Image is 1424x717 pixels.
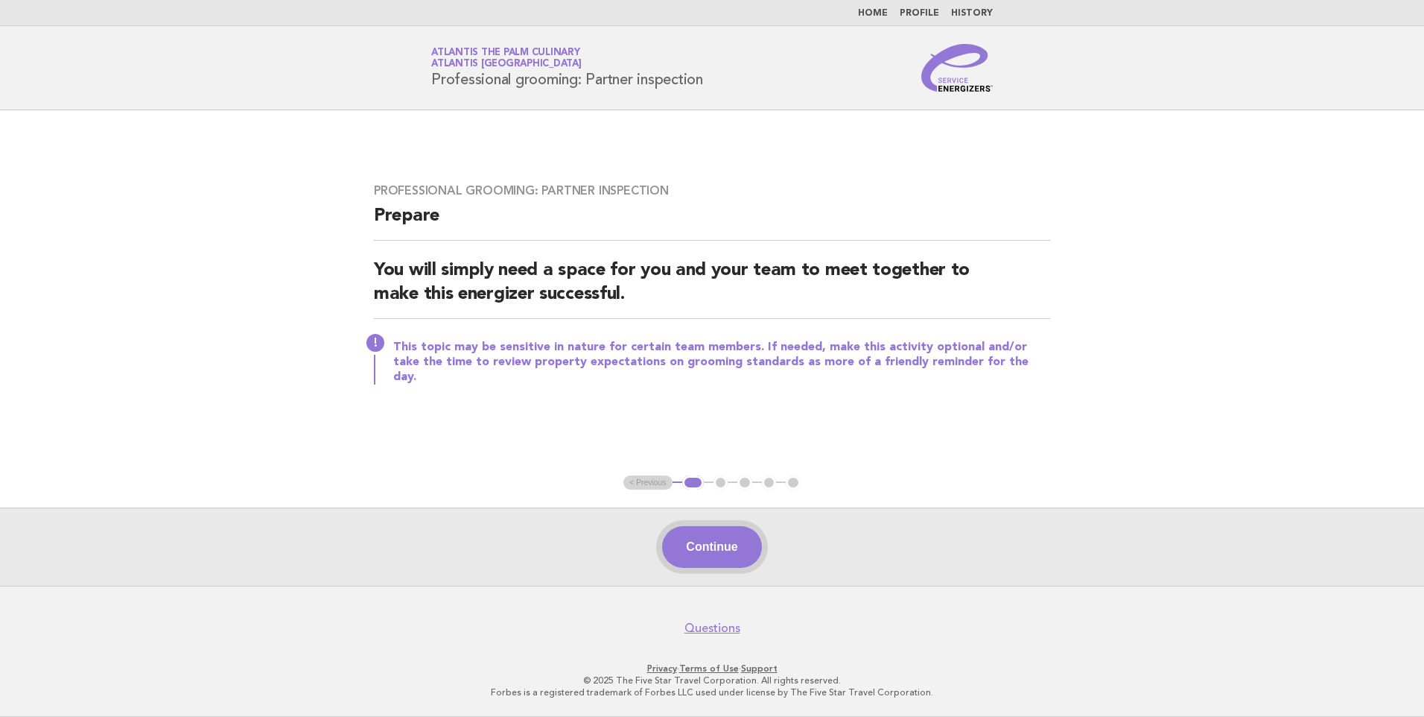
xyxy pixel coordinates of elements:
[662,526,761,568] button: Continue
[900,9,939,18] a: Profile
[393,340,1050,385] p: This topic may be sensitive in nature for certain team members. If needed, make this activity opt...
[951,9,993,18] a: History
[921,44,993,92] img: Service Energizers
[647,663,677,674] a: Privacy
[431,48,703,87] h1: Professional grooming: Partner inspection
[431,48,582,69] a: Atlantis The Palm CulinaryAtlantis [GEOGRAPHIC_DATA]
[374,183,1050,198] h3: Professional grooming: Partner inspection
[684,621,740,636] a: Questions
[682,476,704,490] button: 1
[374,259,1050,319] h2: You will simply need a space for you and your team to meet together to make this energizer succes...
[741,663,778,674] a: Support
[256,675,1168,686] p: © 2025 The Five Star Travel Corporation. All rights reserved.
[374,204,1050,241] h2: Prepare
[431,60,582,69] span: Atlantis [GEOGRAPHIC_DATA]
[256,686,1168,698] p: Forbes is a registered trademark of Forbes LLC used under license by The Five Star Travel Corpora...
[256,663,1168,675] p: · ·
[679,663,739,674] a: Terms of Use
[858,9,888,18] a: Home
